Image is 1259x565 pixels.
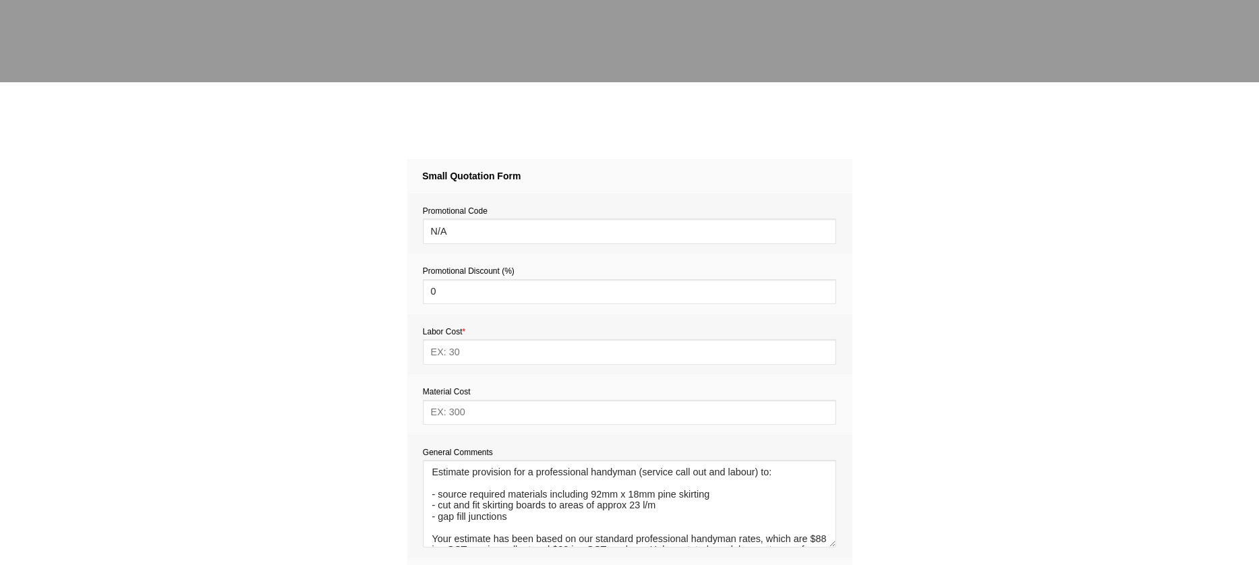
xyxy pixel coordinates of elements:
[423,339,836,364] input: EX: 30
[423,206,488,216] span: Promotional Code
[423,400,836,425] input: EX: 300
[422,171,521,181] strong: Small Quotation Form
[423,448,493,457] span: General Comments
[423,327,465,336] span: Labor Cost
[423,387,471,396] span: Material Cost
[423,266,515,276] span: Promotional Discount (%)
